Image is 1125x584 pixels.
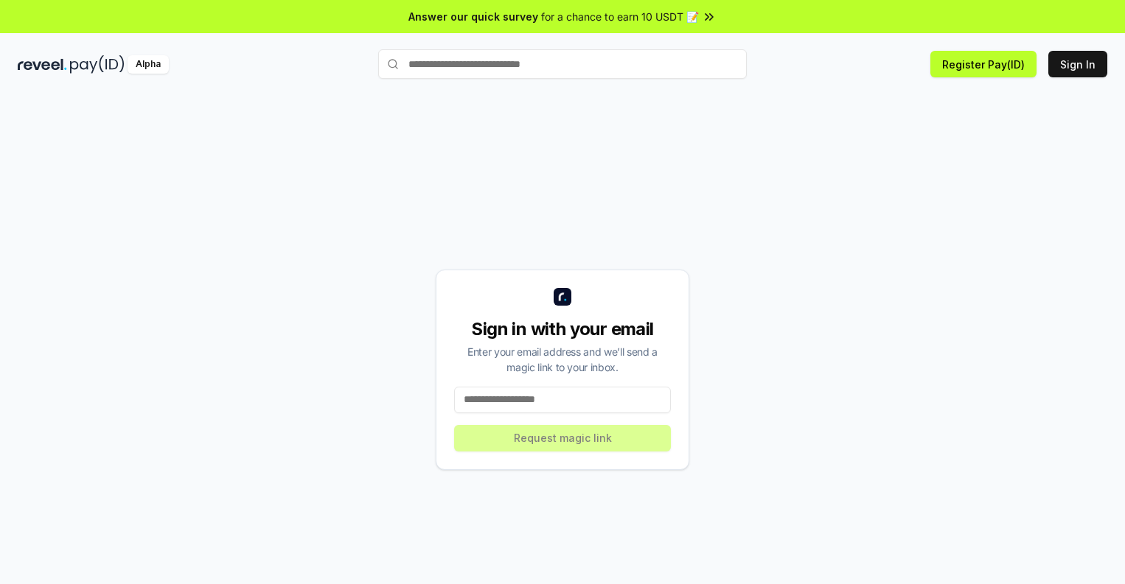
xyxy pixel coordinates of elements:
span: Answer our quick survey [408,9,538,24]
span: for a chance to earn 10 USDT 📝 [541,9,699,24]
div: Alpha [128,55,169,74]
button: Sign In [1048,51,1107,77]
img: logo_small [554,288,571,306]
div: Sign in with your email [454,317,671,341]
img: reveel_dark [18,55,67,74]
div: Enter your email address and we’ll send a magic link to your inbox. [454,344,671,375]
img: pay_id [70,55,125,74]
button: Register Pay(ID) [930,51,1037,77]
